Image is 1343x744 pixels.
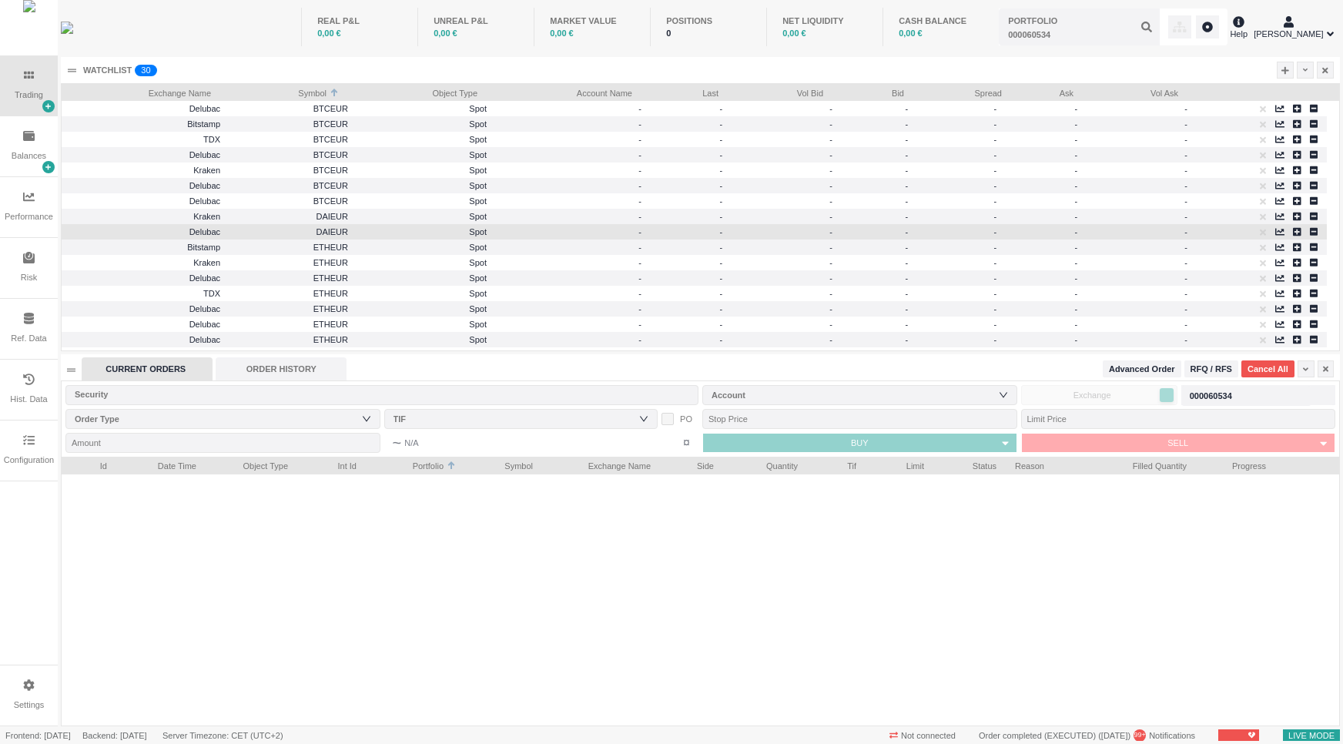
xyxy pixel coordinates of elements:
[229,300,348,318] span: ETHEUR
[905,227,913,236] span: -
[434,15,518,28] div: UNREAL P&L
[1184,350,1187,360] span: -
[993,350,1002,360] span: -
[21,271,37,284] div: Risk
[638,166,641,175] span: -
[1167,438,1188,447] span: SELL
[229,131,348,149] span: BTCEUR
[5,210,53,223] div: Performance
[1074,289,1083,298] span: -
[905,119,913,129] span: -
[829,150,832,159] span: -
[993,104,1002,113] span: -
[816,457,856,472] span: Tif
[1184,304,1187,313] span: -
[943,457,996,472] span: Status
[65,433,380,453] input: Amount
[719,335,728,344] span: -
[993,150,1002,159] span: -
[1027,387,1158,403] span: Exchange
[719,350,728,360] span: -
[905,181,913,190] span: -
[306,457,357,472] span: Int Id
[193,258,220,267] span: Kraken
[357,84,477,99] span: Object Type
[829,181,832,190] span: -
[737,84,823,99] span: Vol Bid
[357,208,487,226] span: Spot
[1184,289,1187,298] span: -
[187,119,220,129] span: Bitstamp
[189,181,220,190] span: Delubac
[851,438,869,447] span: BUY
[719,320,728,329] span: -
[905,196,913,206] span: -
[993,243,1002,252] span: -
[216,357,347,380] div: ORDER HISTORY
[829,335,832,344] span: -
[1184,320,1187,329] span: -
[146,65,150,80] p: 0
[993,181,1002,190] span: -
[357,254,487,272] span: Spot
[551,457,651,472] span: Exchange Name
[229,239,348,256] span: ETHEUR
[638,135,641,144] span: -
[357,285,487,303] span: Spot
[719,227,728,236] span: -
[126,457,196,472] span: Date Time
[229,146,348,164] span: BTCEUR
[905,258,913,267] span: -
[550,15,635,28] div: MARKET VALUE
[61,22,73,34] img: wyden_logotype_blue.svg
[1134,730,1146,741] span: 99+
[229,193,348,210] span: BTCEUR
[357,223,487,241] span: Spot
[1008,15,1057,28] div: PORTFOLIO
[229,208,348,226] span: DAIEUR
[375,457,444,472] span: Portfolio
[357,177,487,195] span: Spot
[193,212,220,221] span: Kraken
[1074,166,1083,175] span: -
[719,150,728,159] span: -
[905,135,913,144] span: -
[141,65,146,80] p: 3
[905,243,913,252] span: -
[1074,304,1083,313] span: -
[905,150,913,159] span: -
[1022,434,1314,452] button: SELL
[1184,150,1187,159] span: -
[899,28,923,38] span: 0,00 €
[905,289,913,298] span: -
[703,434,995,452] button: BUY
[1230,14,1248,40] div: Help
[1074,181,1083,190] span: -
[993,166,1002,175] span: -
[75,387,682,402] div: Security
[638,273,641,283] span: -
[550,28,574,38] span: 0,00 €
[189,150,220,159] span: Delubac
[905,273,913,283] span: -
[1184,196,1187,206] span: -
[193,166,220,175] span: Kraken
[884,728,961,744] span: Not connected
[719,212,728,221] span: -
[317,15,402,28] div: REAL P&L
[1184,273,1187,283] span: -
[782,28,806,38] span: 0,00 €
[638,150,641,159] span: -
[993,304,1002,313] span: -
[229,223,348,241] span: DAIEUR
[393,434,402,452] span: ~
[638,304,641,313] span: -
[829,227,832,236] span: -
[203,135,220,144] span: TDX
[719,119,728,129] span: -
[1184,181,1187,190] span: -
[993,212,1002,221] span: -
[651,84,718,99] span: Last
[842,84,904,99] span: Bid
[1021,409,1336,429] input: Limit Price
